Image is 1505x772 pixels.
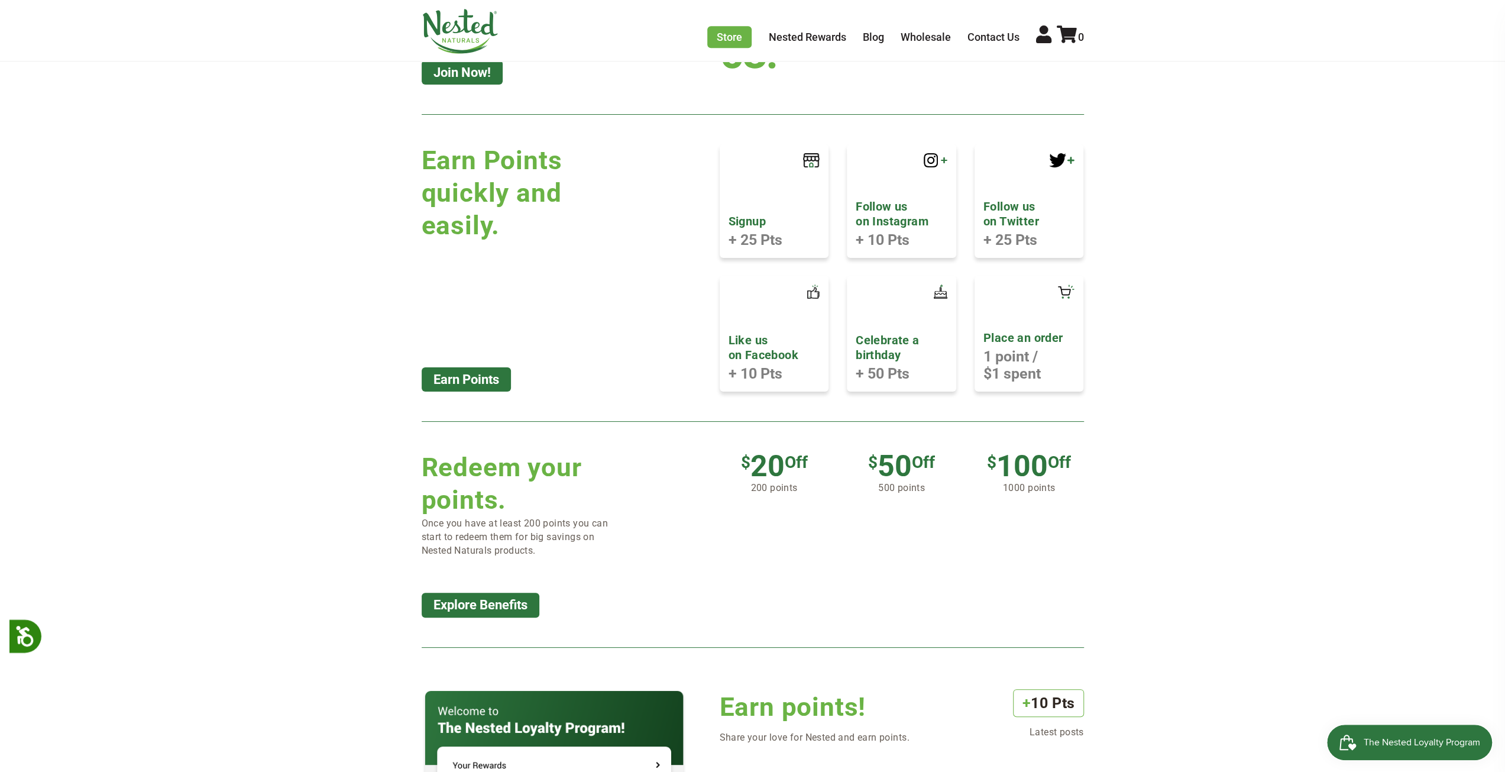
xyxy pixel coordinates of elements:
p: Latest posts [1013,725,1083,739]
sup: $ [740,453,750,472]
a: Join Now! [422,60,503,85]
h3: 03. [720,35,829,72]
a: Contact Us [967,31,1019,43]
span: 0 [1078,31,1084,43]
a: Store [707,26,752,48]
h2: 20 [720,451,829,481]
h2: 50 [847,451,956,481]
sup: Off [912,453,935,472]
h4: + 10 Pts [729,366,798,383]
p: Like us on Facebook [729,333,798,363]
a: Wholesale [901,31,951,43]
h4: + 25 Pts [983,232,1039,249]
p: 1000 points [975,481,1084,495]
sup: $ [987,453,996,472]
p: Signup [729,214,782,229]
a: Blog [863,31,884,43]
p: Share your love for Nested and earn points. [720,731,910,744]
p: Follow us on Twitter [983,199,1039,229]
span: + [1022,695,1031,712]
h4: + 25 Pts [729,232,782,249]
h4: + 10 Pts [856,232,928,249]
h2: 100 [975,451,1084,481]
a: 0 [1057,31,1084,43]
img: Nested Naturals [422,9,499,54]
p: Once you have at least 200 points you can start to redeem them for big savings on Nested Naturals... [422,516,620,558]
h2: Redeem your points. [422,451,620,516]
p: Place an order [983,331,1063,345]
p: 200 points [720,481,829,495]
iframe: Button to open loyalty program pop-up [1327,725,1493,760]
h4: + 50 Pts [856,366,919,383]
p: Follow us on Instagram [856,199,928,229]
sup: $ [868,453,878,472]
img: Facebook [807,285,820,299]
a: Explore Benefits [422,593,539,617]
img: Signup [803,153,820,167]
p: Celebrate a birthday [856,333,919,363]
h2: Earn Points quickly and easily. [422,144,620,242]
a: Nested Rewards [769,31,846,43]
img: Order [1058,285,1074,299]
sup: Off [1048,453,1071,472]
a: Earn Points [422,367,511,392]
img: Instagram [924,153,947,167]
img: Birthday [934,285,947,299]
img: Twitter [1049,153,1075,167]
h4: 1 point / $1 spent [983,348,1063,383]
sup: Off [784,453,807,472]
h2: Earn points! [720,689,910,725]
p: 500 points [847,481,956,495]
h3: 10 Pts [1013,689,1083,717]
